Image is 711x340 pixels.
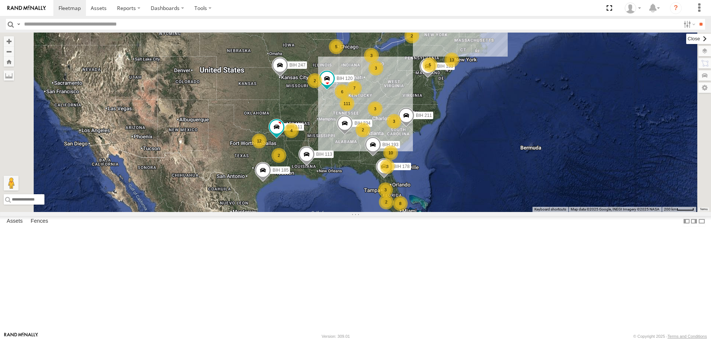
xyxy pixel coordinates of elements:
span: BIH 185 [273,168,288,173]
div: © Copyright 2025 - [633,334,707,339]
span: BIH 133 [437,64,453,69]
span: BIH 193 [383,142,398,147]
span: BIH 247 [290,63,306,68]
div: Version: 309.01 [322,334,350,339]
div: 3 [387,114,401,129]
label: Dock Summary Table to the Left [683,216,690,227]
a: Terms and Conditions [668,334,707,339]
button: Keyboard shortcuts [534,207,566,212]
a: Visit our Website [4,333,38,340]
span: BIH 120 [337,76,353,81]
span: BIH 178 [394,164,410,169]
span: BIH 111 [286,124,302,129]
div: 4 [284,123,299,138]
div: 5 [329,39,344,54]
label: Measure [4,70,14,81]
button: Map Scale: 200 km per 43 pixels [662,207,696,212]
div: 2 [271,148,286,163]
div: 2 [404,28,419,43]
img: rand-logo.svg [7,6,46,11]
div: 8 [393,196,408,211]
div: 3 [368,61,383,75]
label: Search Filter Options [681,19,697,30]
div: 13 [444,53,459,67]
button: Zoom in [4,36,14,46]
div: 5 [423,57,437,72]
div: 12 [252,134,267,148]
span: BIH 113 [316,152,332,157]
div: 3 [380,159,395,174]
div: 3 [378,182,393,197]
div: 2 [307,73,322,88]
span: BIH 211 [416,113,432,118]
button: Zoom Home [4,57,14,67]
div: 111 [340,96,354,111]
label: Fences [27,216,52,226]
div: 3 [368,101,383,116]
div: 3 [364,48,379,63]
div: 2 [379,195,394,209]
label: Assets [3,216,26,226]
label: Map Settings [698,83,711,93]
button: Zoom out [4,46,14,57]
div: Nele . [622,3,644,14]
div: 7 [347,81,362,95]
div: 2 [355,122,370,137]
button: Drag Pegman onto the map to open Street View [4,176,19,191]
label: Search Query [16,19,21,30]
label: Hide Summary Table [698,216,705,227]
span: Map data ©2025 Google, INEGI Imagery ©2025 NASA [571,207,660,211]
label: Dock Summary Table to the Right [690,216,698,227]
span: BIH 234 [354,121,370,126]
div: 6 [335,84,350,99]
a: Terms (opens in new tab) [700,208,708,211]
i: ? [670,2,682,14]
div: 10 [383,145,398,160]
span: 200 km [664,207,677,211]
